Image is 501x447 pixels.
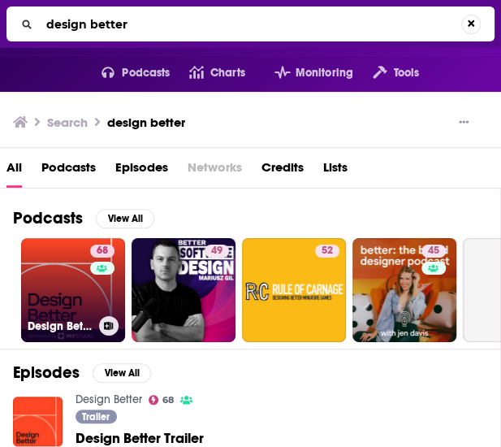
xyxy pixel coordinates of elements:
[76,393,142,406] a: Design Better
[93,363,151,383] button: View All
[107,115,185,130] h3: design better
[96,209,154,228] button: View All
[322,243,333,259] span: 52
[149,395,175,405] a: 68
[315,245,339,258] a: 52
[132,238,235,342] a: 49
[210,62,245,85] span: Charts
[115,154,168,188] a: Episodes
[428,243,439,259] span: 45
[242,238,346,342] a: 52
[162,397,174,404] span: 68
[421,245,446,258] a: 45
[205,245,229,258] a: 49
[82,60,171,86] button: open menu
[170,60,244,86] a: Charts
[211,243,222,259] span: 49
[6,154,22,188] a: All
[40,11,461,37] input: Search...
[353,60,419,86] button: open menu
[13,397,63,446] img: Design Better Trailer
[13,362,80,383] h2: Episodes
[296,62,353,85] span: Monitoring
[13,208,83,228] h2: Podcasts
[13,208,154,228] a: PodcastsView All
[261,154,304,188] a: Credits
[82,412,110,422] span: Trailer
[323,154,348,188] a: Lists
[255,60,353,86] button: open menu
[352,238,456,342] a: 45
[28,319,93,333] h3: Design Better
[188,154,242,188] span: Networks
[13,362,151,383] a: EpisodesView All
[393,62,419,85] span: Tools
[122,62,170,85] span: Podcasts
[6,7,495,41] div: Search...
[76,432,204,445] a: Design Better Trailer
[97,243,108,259] span: 68
[452,115,475,131] button: Show More Button
[41,154,96,188] a: Podcasts
[21,238,125,342] a: 68Design Better
[90,245,114,258] a: 68
[47,115,88,130] h3: Search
